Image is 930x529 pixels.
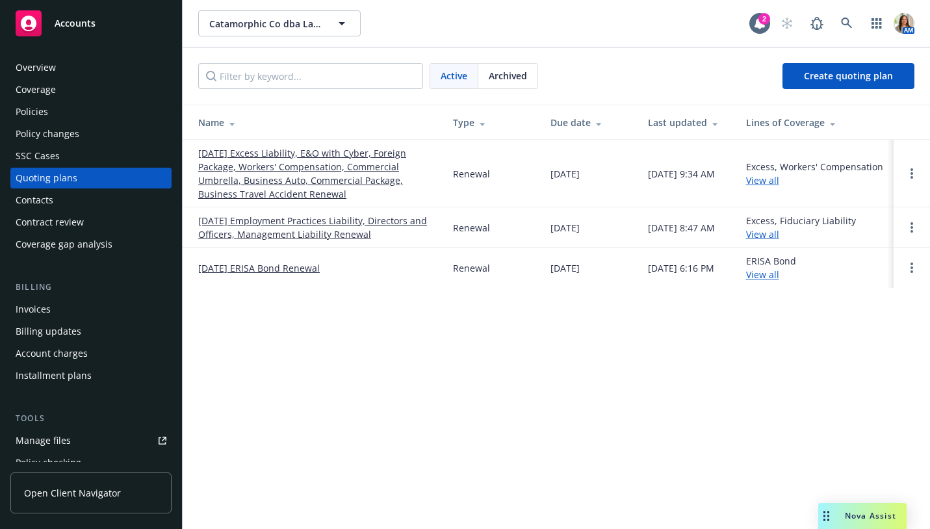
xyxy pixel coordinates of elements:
[10,321,172,342] a: Billing updates
[209,17,322,31] span: Catamorphic Co dba LaunchDarkly
[16,365,92,386] div: Installment plans
[24,486,121,500] span: Open Client Navigator
[453,167,490,181] div: Renewal
[10,168,172,188] a: Quoting plans
[746,174,779,187] a: View all
[16,452,81,473] div: Policy checking
[10,365,172,386] a: Installment plans
[904,260,920,276] a: Open options
[804,70,893,82] span: Create quoting plan
[489,69,527,83] span: Archived
[904,166,920,181] a: Open options
[550,221,580,235] div: [DATE]
[16,299,51,320] div: Invoices
[746,254,796,281] div: ERISA Bond
[10,234,172,255] a: Coverage gap analysis
[16,101,48,122] div: Policies
[16,168,77,188] div: Quoting plans
[894,13,914,34] img: photo
[198,146,432,201] a: [DATE] Excess Liability, E&O with Cyber, Foreign Package, Workers' Compensation, Commercial Umbre...
[804,10,830,36] a: Report a Bug
[758,13,770,25] div: 2
[16,123,79,144] div: Policy changes
[746,116,883,129] div: Lines of Coverage
[16,57,56,78] div: Overview
[16,79,56,100] div: Coverage
[16,190,53,211] div: Contacts
[818,503,834,529] div: Drag to move
[10,190,172,211] a: Contacts
[16,343,88,364] div: Account charges
[198,116,432,129] div: Name
[453,116,530,129] div: Type
[16,321,81,342] div: Billing updates
[16,234,112,255] div: Coverage gap analysis
[746,160,883,187] div: Excess, Workers' Compensation
[550,167,580,181] div: [DATE]
[10,299,172,320] a: Invoices
[55,18,96,29] span: Accounts
[550,116,627,129] div: Due date
[453,261,490,275] div: Renewal
[774,10,800,36] a: Start snowing
[746,268,779,281] a: View all
[10,123,172,144] a: Policy changes
[746,228,779,240] a: View all
[198,214,432,241] a: [DATE] Employment Practices Liability, Directors and Officers, Management Liability Renewal
[10,281,172,294] div: Billing
[16,146,60,166] div: SSC Cases
[10,343,172,364] a: Account charges
[10,412,172,425] div: Tools
[198,63,423,89] input: Filter by keyword...
[746,214,856,241] div: Excess, Fiduciary Liability
[550,261,580,275] div: [DATE]
[16,430,71,451] div: Manage files
[648,221,715,235] div: [DATE] 8:47 AM
[834,10,860,36] a: Search
[10,430,172,451] a: Manage files
[16,212,84,233] div: Contract review
[10,452,172,473] a: Policy checking
[648,116,725,129] div: Last updated
[10,79,172,100] a: Coverage
[10,146,172,166] a: SSC Cases
[198,261,320,275] a: [DATE] ERISA Bond Renewal
[648,167,715,181] div: [DATE] 9:34 AM
[904,220,920,235] a: Open options
[441,69,467,83] span: Active
[10,57,172,78] a: Overview
[782,63,914,89] a: Create quoting plan
[818,503,907,529] button: Nova Assist
[453,221,490,235] div: Renewal
[10,101,172,122] a: Policies
[10,5,172,42] a: Accounts
[198,10,361,36] button: Catamorphic Co dba LaunchDarkly
[864,10,890,36] a: Switch app
[648,261,714,275] div: [DATE] 6:16 PM
[845,510,896,521] span: Nova Assist
[10,212,172,233] a: Contract review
